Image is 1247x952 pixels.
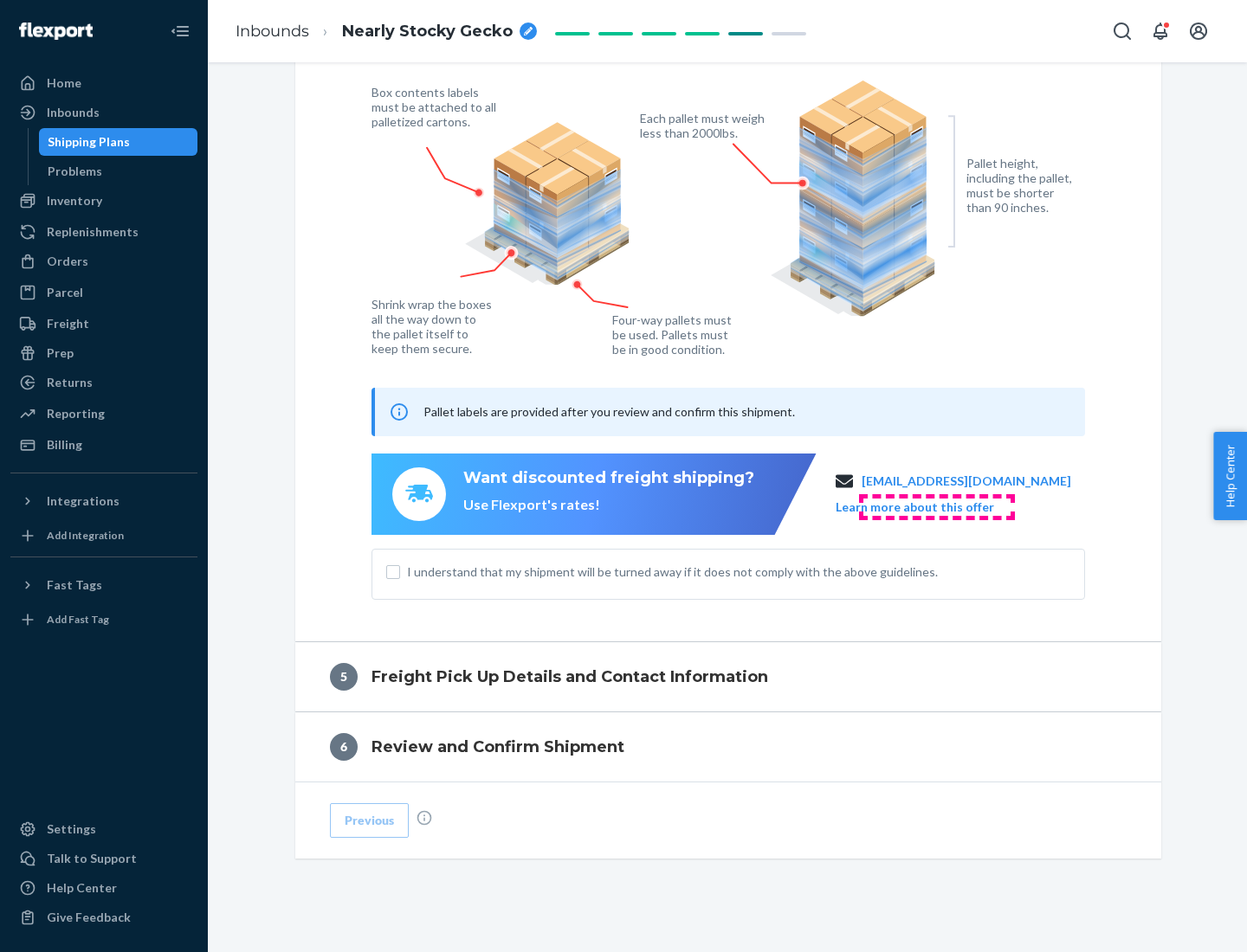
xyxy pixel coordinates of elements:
[47,374,93,391] div: Returns
[372,736,624,758] h4: Review and Confirm Shipment
[10,431,197,459] a: Billing
[19,23,93,40] img: Flexport logo
[47,74,81,92] div: Home
[47,528,124,543] div: Add Integration
[10,904,197,931] button: Give Feedback
[463,467,754,490] div: Want discounted freight shipping?
[236,22,309,41] a: Inbounds
[10,815,197,843] a: Settings
[295,642,1161,711] button: 5Freight Pick Up Details and Contact Information
[862,473,1071,490] a: [EMAIL_ADDRESS][DOMAIN_NAME]
[47,909,131,926] div: Give Feedback
[463,495,754,515] div: Use Flexport's rates!
[48,133,130,151] div: Shipping Plans
[47,284,83,301] div: Parcel
[10,69,197,97] a: Home
[386,565,400,579] input: I understand that my shipment will be turned away if it does not comply with the above guidelines.
[330,803,409,838] button: Previous
[47,253,88,270] div: Orders
[10,99,197,126] a: Inbounds
[10,279,197,306] a: Parcel
[47,192,102,209] div: Inventory
[47,850,137,867] div: Talk to Support
[295,712,1161,782] button: 6Review and Confirm Shipment
[330,733,358,761] div: 6
[47,436,82,453] div: Billing
[10,310,197,338] a: Freight
[372,297,495,356] figcaption: Shrink wrap the boxes all the way down to the pallet itself to keep them secure.
[47,405,105,422] div: Reporting
[1105,14,1140,48] button: Open Search Box
[372,85,501,129] figcaption: Box contents labels must be attached to all palletized cartons.
[10,339,197,367] a: Prep
[10,522,197,550] a: Add Integration
[10,248,197,275] a: Orders
[47,315,89,332] div: Freight
[10,571,197,599] button: Fast Tags
[640,111,769,140] figcaption: Each pallet must weigh less than 2000lbs.
[47,344,74,362] div: Prep
[47,879,117,897] div: Help Center
[222,6,551,57] ol: breadcrumbs
[1181,14,1216,48] button: Open account menu
[10,400,197,428] a: Reporting
[47,492,120,510] div: Integrations
[47,612,109,627] div: Add Fast Tag
[47,820,96,838] div: Settings
[10,845,197,872] a: Talk to Support
[47,223,139,241] div: Replenishments
[342,21,513,43] span: Nearly Stocky Gecko
[407,563,1070,581] span: I understand that my shipment will be turned away if it does not comply with the above guidelines.
[966,156,1080,215] figcaption: Pallet height, including the pallet, must be shorter than 90 inches.
[39,158,198,185] a: Problems
[612,312,733,357] figcaption: Four-way pallets must be used. Pallets must be in good condition.
[1213,432,1247,520] button: Help Center
[10,874,197,902] a: Help Center
[10,369,197,396] a: Returns
[1143,14,1178,48] button: Open notifications
[836,499,994,516] button: Learn more about this offer
[423,404,795,419] span: Pallet labels are provided after you review and confirm this shipment.
[39,128,198,156] a: Shipping Plans
[10,606,197,634] a: Add Fast Tag
[10,487,197,515] button: Integrations
[48,163,102,180] div: Problems
[10,187,197,215] a: Inventory
[47,104,100,121] div: Inbounds
[372,666,768,688] h4: Freight Pick Up Details and Contact Information
[330,663,358,691] div: 5
[47,576,102,594] div: Fast Tags
[163,14,197,48] button: Close Navigation
[10,218,197,246] a: Replenishments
